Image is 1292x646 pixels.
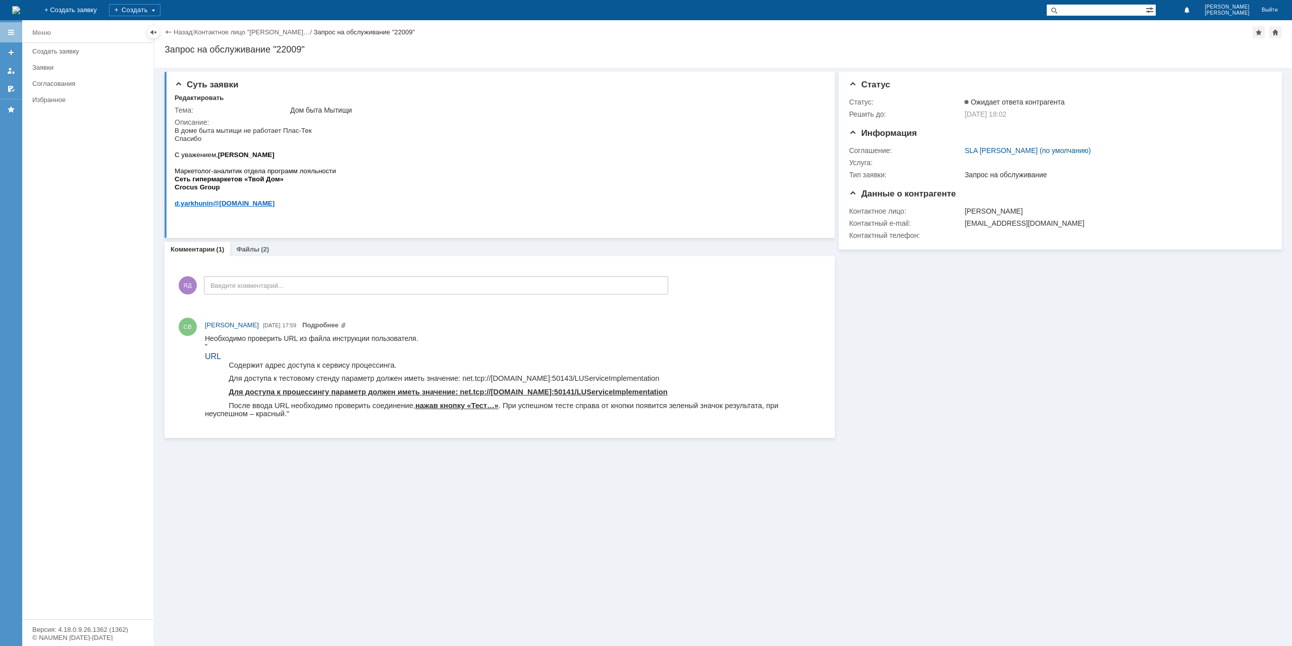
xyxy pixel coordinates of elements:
[964,219,1265,227] div: [EMAIL_ADDRESS][DOMAIN_NAME]
[849,219,962,227] div: Контактный e-mail:
[849,98,962,106] div: Статус:
[849,110,962,118] div: Решить до:
[205,320,259,330] a: [PERSON_NAME]
[849,171,962,179] div: Тип заявки:
[964,98,1064,106] span: Ожидает ответа контрагента
[192,28,194,35] div: |
[194,28,310,36] a: Контактное лицо "[PERSON_NAME]…
[849,146,962,155] div: Соглашение:
[28,43,151,59] a: Создать заявку
[175,118,820,126] div: Описание:
[3,44,19,61] a: Создать заявку
[28,60,151,75] a: Заявки
[32,626,143,633] div: Версия: 4.18.0.9.26.1362 (1362)
[283,322,297,328] span: 17:59
[205,321,259,329] span: [PERSON_NAME]
[175,106,288,114] div: Тема:
[964,171,1265,179] div: Запрос на обслуживание
[32,80,147,87] div: Согласования
[261,245,269,253] div: (2)
[236,245,259,253] a: Файлы
[28,76,151,91] a: Согласования
[1205,4,1250,10] span: [PERSON_NAME]
[210,67,294,75] u: нажав кнопку «Тест…»
[1205,10,1250,16] span: [PERSON_NAME]
[174,28,192,36] a: Назад
[3,63,19,79] a: Мои заявки
[3,81,19,97] a: Мои согласования
[849,189,956,198] span: Данные о контрагенте
[32,27,51,39] div: Меню
[12,6,20,14] a: Перейти на домашнюю страницу
[24,54,462,62] u: Для доступа к процессингу параметр должен иметь значение: net.tcp://[DOMAIN_NAME]:50141/LUService...
[1253,26,1265,38] div: Добавить в избранное
[32,47,147,55] div: Создать заявку
[964,146,1091,155] a: SLA [PERSON_NAME] (по умолчанию)
[165,44,1282,55] div: Запрос на обслуживание "22009"
[175,94,224,102] div: Редактировать
[194,28,314,36] div: /
[849,159,962,167] div: Услуга:
[849,207,962,215] div: Контактное лицо:
[964,110,1006,118] span: [DATE] 18:02
[32,634,143,641] div: © NAUMEN [DATE]-[DATE]
[147,26,159,38] div: Скрыть меню
[1146,5,1156,14] span: Расширенный поиск
[263,322,281,328] span: [DATE]
[32,96,136,104] div: Избранное
[313,28,415,36] div: Запрос на обслуживание "22009"
[43,25,100,32] b: [PERSON_NAME]
[38,73,100,81] span: @[DOMAIN_NAME]
[171,245,215,253] a: Комментарии
[175,80,238,89] span: Суть заявки
[849,80,890,89] span: Статус
[290,106,818,114] div: Дом быта Мытищи
[302,321,346,329] a: Прикреплены файлы: Инстукция по установке и работе POS терминала.docx
[849,128,917,138] span: Информация
[25,57,45,65] span: Group
[1269,26,1281,38] div: Сделать домашней страницей
[12,6,20,14] img: logo
[964,207,1265,215] div: [PERSON_NAME]
[32,64,147,71] div: Заявки
[217,245,225,253] div: (1)
[179,276,197,294] span: ЯД
[109,4,160,16] div: Создать
[849,231,962,239] div: Контактный телефон:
